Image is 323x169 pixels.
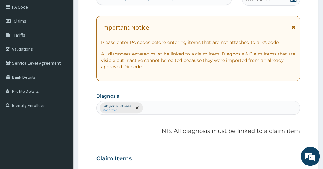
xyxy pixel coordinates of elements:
p: Please enter PA codes before entering items that are not attached to a PA code [101,39,295,46]
p: NB: All diagnosis must be linked to a claim item [96,127,300,136]
h1: Important Notice [101,24,149,31]
div: Minimize live chat window [105,3,120,18]
h3: Claim Items [96,155,132,162]
div: Chat with us now [33,36,107,44]
span: We're online! [37,47,88,111]
label: Diagnosis [96,93,119,99]
span: Tariffs [14,32,25,38]
span: Claims [14,18,26,24]
p: All diagnoses entered must be linked to a claim item. Diagnosis & Claim Items that are visible bu... [101,51,295,70]
img: d_794563401_company_1708531726252_794563401 [12,32,26,48]
textarea: Type your message and hit 'Enter' [3,107,121,129]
